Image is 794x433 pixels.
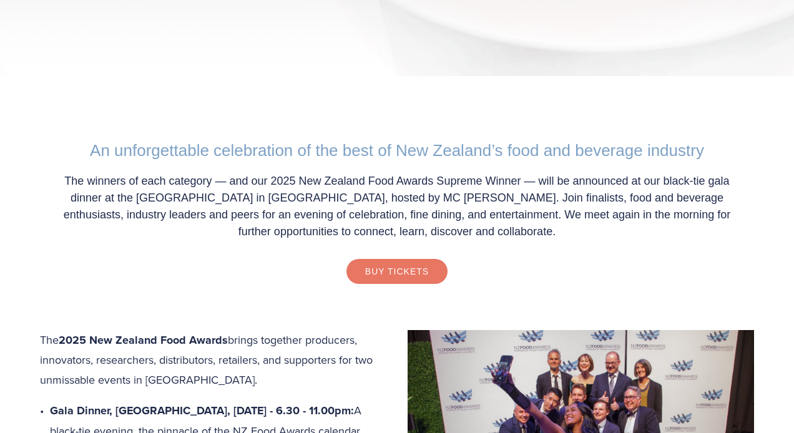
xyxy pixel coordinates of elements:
[59,332,228,348] strong: 2025 New Zealand Food Awards
[50,402,354,419] strong: Gala Dinner, [GEOGRAPHIC_DATA], [DATE] - 6.30 - 11.00pm:
[52,141,742,160] h2: An unforgettable celebration of the best of New Zealand’s food and beverage industry
[40,330,754,390] p: The brings together producers, innovators, researchers, distributors, retailers, and supporters f...
[346,259,448,284] a: Buy Tickets
[52,173,742,240] p: The winners of each category — and our 2025 New Zealand Food Awards Supreme Winner — will be anno...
